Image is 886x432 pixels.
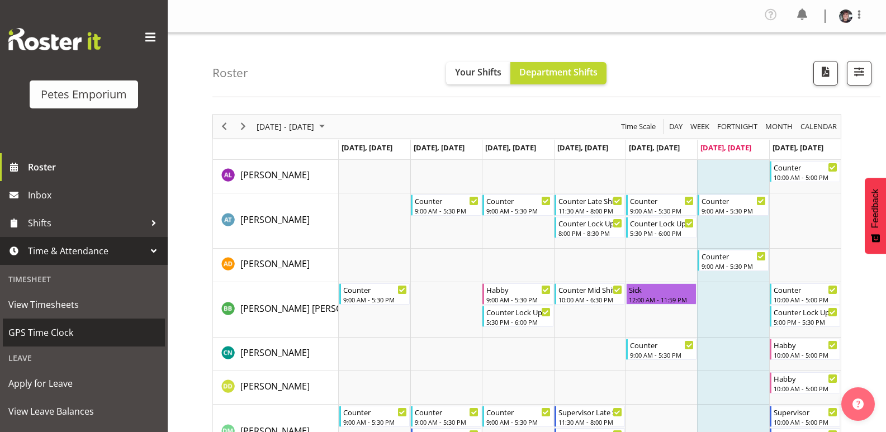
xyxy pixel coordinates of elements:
span: Month [764,120,794,134]
div: Counter [486,195,550,206]
div: Beena Beena"s event - Habby Begin From Wednesday, September 3, 2025 at 9:00:00 AM GMT+12:00 Ends ... [482,283,553,305]
div: Supervisor [774,406,837,417]
button: Timeline Week [689,120,712,134]
div: Beena Beena"s event - Sick Begin From Friday, September 5, 2025 at 12:00:00 AM GMT+12:00 Ends At ... [626,283,697,305]
div: Leave [3,346,165,369]
a: GPS Time Clock [3,319,165,346]
div: Beena Beena"s event - Counter Begin From Sunday, September 7, 2025 at 10:00:00 AM GMT+12:00 Ends ... [770,283,840,305]
div: Alex-Micheal Taniwha"s event - Counter Begin From Friday, September 5, 2025 at 9:00:00 AM GMT+12:... [626,194,697,216]
button: Feedback - Show survey [865,178,886,254]
img: help-xxl-2.png [852,398,864,410]
span: [DATE], [DATE] [629,143,680,153]
span: [DATE], [DATE] [557,143,608,153]
div: Habby [774,339,837,350]
div: Beena Beena"s event - Counter Lock Up Begin From Wednesday, September 3, 2025 at 5:30:00 PM GMT+1... [482,306,553,327]
button: Previous [217,120,232,134]
div: 10:00 AM - 5:00 PM [774,350,837,359]
div: 9:00 AM - 5:30 PM [630,350,694,359]
div: 11:30 AM - 8:00 PM [558,206,622,215]
a: View Timesheets [3,291,165,319]
a: [PERSON_NAME] [240,213,310,226]
td: Alex-Micheal Taniwha resource [213,193,339,249]
div: 8:00 PM - 8:30 PM [558,229,622,238]
div: Alex-Micheal Taniwha"s event - Counter Begin From Tuesday, September 2, 2025 at 9:00:00 AM GMT+12... [411,194,481,216]
span: [DATE], [DATE] [700,143,751,153]
div: Counter [343,284,407,295]
span: Apply for Leave [8,375,159,392]
div: David McAuley"s event - Counter Begin From Tuesday, September 2, 2025 at 9:00:00 AM GMT+12:00 End... [411,406,481,427]
div: Counter Mid Shift [558,284,622,295]
div: Christine Neville"s event - Counter Begin From Friday, September 5, 2025 at 9:00:00 AM GMT+12:00 ... [626,339,697,360]
button: Department Shifts [510,62,607,84]
span: View Timesheets [8,296,159,313]
img: michelle-whaleb4506e5af45ffd00a26cc2b6420a9100.png [839,10,852,23]
div: Counter [630,339,694,350]
img: Rosterit website logo [8,28,101,50]
div: 9:00 AM - 5:30 PM [343,417,407,426]
div: Abigail Lane"s event - Counter Begin From Sunday, September 7, 2025 at 10:00:00 AM GMT+12:00 Ends... [770,161,840,182]
div: 9:00 AM - 5:30 PM [630,206,694,215]
div: Alex-Micheal Taniwha"s event - Counter Lock Up Begin From Thursday, September 4, 2025 at 8:00:00 ... [555,217,625,238]
div: 10:00 AM - 5:00 PM [774,384,837,393]
div: 10:00 AM - 6:30 PM [558,295,622,304]
div: Next [234,115,253,138]
div: Counter Lock Up [774,306,837,317]
div: 5:30 PM - 6:00 PM [630,229,694,238]
div: Alex-Micheal Taniwha"s event - Counter Begin From Saturday, September 6, 2025 at 9:00:00 AM GMT+1... [698,194,768,216]
div: Counter [630,195,694,206]
div: 9:00 AM - 5:30 PM [343,295,407,304]
button: Filter Shifts [847,61,871,86]
span: Shifts [28,215,145,231]
div: Counter [415,406,478,417]
a: [PERSON_NAME] [240,257,310,270]
div: 10:00 AM - 5:00 PM [774,173,837,182]
span: GPS Time Clock [8,324,159,341]
a: [PERSON_NAME] [240,168,310,182]
div: Counter [702,195,765,206]
span: [DATE] - [DATE] [255,120,315,134]
span: Time & Attendance [28,243,145,259]
button: Month [799,120,839,134]
span: [PERSON_NAME] [PERSON_NAME] [240,302,381,315]
div: 10:00 AM - 5:00 PM [774,417,837,426]
a: [PERSON_NAME] [240,346,310,359]
span: [PERSON_NAME] [240,258,310,270]
div: David McAuley"s event - Counter Begin From Wednesday, September 3, 2025 at 9:00:00 AM GMT+12:00 E... [482,406,553,427]
div: 12:00 AM - 11:59 PM [629,295,694,304]
div: 9:00 AM - 5:30 PM [486,417,550,426]
div: Danielle Donselaar"s event - Habby Begin From Sunday, September 7, 2025 at 10:00:00 AM GMT+12:00 ... [770,372,840,393]
div: Timesheet [3,268,165,291]
td: Abigail Lane resource [213,160,339,193]
div: 5:30 PM - 6:00 PM [486,317,550,326]
span: Department Shifts [519,66,598,78]
div: Counter [774,162,837,173]
div: 5:00 PM - 5:30 PM [774,317,837,326]
div: 9:00 AM - 5:30 PM [486,295,550,304]
div: Alex-Micheal Taniwha"s event - Counter Begin From Wednesday, September 3, 2025 at 9:00:00 AM GMT+... [482,194,553,216]
td: Beena Beena resource [213,282,339,338]
button: Download a PDF of the roster according to the set date range. [813,61,838,86]
button: Next [236,120,251,134]
div: Habby [486,284,550,295]
span: [PERSON_NAME] [240,380,310,392]
span: Your Shifts [455,66,501,78]
span: [DATE], [DATE] [773,143,823,153]
span: [DATE], [DATE] [342,143,392,153]
div: Beena Beena"s event - Counter Mid Shift Begin From Thursday, September 4, 2025 at 10:00:00 AM GMT... [555,283,625,305]
span: Roster [28,159,162,175]
span: Fortnight [716,120,759,134]
div: Beena Beena"s event - Counter Begin From Monday, September 1, 2025 at 9:00:00 AM GMT+12:00 Ends A... [339,283,410,305]
span: [PERSON_NAME] [240,346,310,359]
button: Fortnight [716,120,760,134]
span: [PERSON_NAME] [240,213,310,226]
div: Petes Emporium [41,86,127,103]
div: David McAuley"s event - Supervisor Late Shift Begin From Thursday, September 4, 2025 at 11:30:00 ... [555,406,625,427]
td: Danielle Donselaar resource [213,371,339,405]
div: Sick [629,284,694,295]
div: Christine Neville"s event - Habby Begin From Sunday, September 7, 2025 at 10:00:00 AM GMT+12:00 E... [770,339,840,360]
h4: Roster [212,67,248,79]
div: David McAuley"s event - Supervisor Begin From Sunday, September 7, 2025 at 10:00:00 AM GMT+12:00 ... [770,406,840,427]
span: Inbox [28,187,162,203]
span: [DATE], [DATE] [414,143,465,153]
div: Amelia Denz"s event - Counter Begin From Saturday, September 6, 2025 at 9:00:00 AM GMT+12:00 Ends... [698,250,768,271]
